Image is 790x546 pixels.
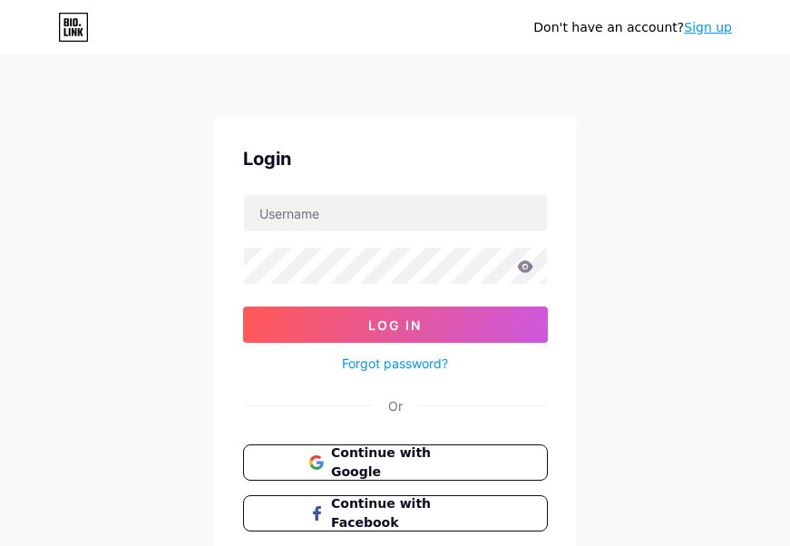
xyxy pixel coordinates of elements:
[243,495,548,531] button: Continue with Facebook
[244,195,547,231] input: Username
[368,317,422,333] span: Log In
[684,20,732,34] a: Sign up
[331,444,481,482] span: Continue with Google
[243,307,548,343] button: Log In
[342,354,448,373] a: Forgot password?
[243,145,548,172] div: Login
[533,18,732,37] div: Don't have an account?
[331,494,481,532] span: Continue with Facebook
[243,444,548,481] button: Continue with Google
[388,396,403,415] div: Or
